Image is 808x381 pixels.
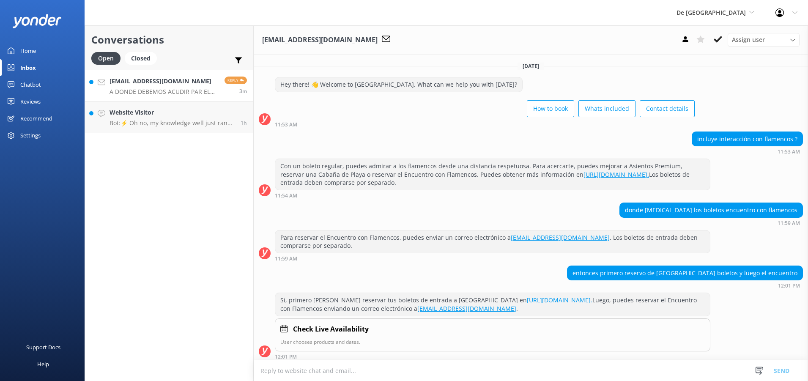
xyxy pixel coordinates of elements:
div: Open [91,52,121,65]
div: Chatbot [20,76,41,93]
div: Con un boleto regular, puedes admirar a los flamencos desde una distancia respetuosa. Para acerca... [275,159,710,190]
div: 11:53am 18-Aug-2025 (UTC -04:00) America/Caracas [692,148,803,154]
div: Settings [20,127,41,144]
a: Open [91,53,125,63]
strong: 12:01 PM [275,354,297,359]
div: Inbox [20,59,36,76]
span: Assign user [732,35,765,44]
h2: Conversations [91,32,247,48]
h4: Check Live Availability [293,324,369,335]
strong: 11:59 AM [778,221,800,226]
div: Hey there! 👋 Welcome to [GEOGRAPHIC_DATA]. What can we help you with [DATE]? [275,77,522,92]
a: Closed [125,53,161,63]
a: [EMAIL_ADDRESS][DOMAIN_NAME] [417,304,516,312]
a: [EMAIL_ADDRESS][DOMAIN_NAME]A DONDE DEBEMOS ACUDIR PAR EL YOUR DEL SEMI SUBAMARINOReply3m [85,70,253,101]
p: User chooses products and dates. [280,338,705,346]
div: Closed [125,52,157,65]
div: Sí, primero [PERSON_NAME] reservar tus boletos de entrada a [GEOGRAPHIC_DATA] en Luego, puedes re... [275,293,710,315]
div: Assign User [728,33,800,47]
strong: 11:54 AM [275,193,297,198]
strong: 12:01 PM [778,283,800,288]
div: 11:59am 18-Aug-2025 (UTC -04:00) America/Caracas [275,255,710,261]
button: Whats included [578,100,635,117]
p: Bot: ⚡ Oh no, my knowledge well just ran dry! Could you reshuffle your question? If I still draw ... [110,119,234,127]
span: 02:05pm 18-Aug-2025 (UTC -04:00) America/Caracas [239,88,247,95]
div: 12:01pm 18-Aug-2025 (UTC -04:00) America/Caracas [567,282,803,288]
button: Contact details [640,100,695,117]
strong: 11:59 AM [275,256,297,261]
span: Reply [225,77,247,84]
div: 11:54am 18-Aug-2025 (UTC -04:00) America/Caracas [275,192,710,198]
div: Para reservar el Encuentro con Flamencos, puedes enviar un correo electrónico a . Los boletos de ... [275,230,710,253]
div: Help [37,356,49,373]
strong: 11:53 AM [778,149,800,154]
div: donde [MEDICAL_DATA] los boletos encuentro con flamencos [620,203,803,217]
div: Reviews [20,93,41,110]
div: 12:01pm 18-Aug-2025 (UTC -04:00) America/Caracas [275,354,710,359]
div: incluye interacción con flamencos ? [692,132,803,146]
a: [EMAIL_ADDRESS][DOMAIN_NAME] [511,233,610,241]
div: Home [20,42,36,59]
a: Website VisitorBot:⚡ Oh no, my knowledge well just ran dry! Could you reshuffle your question? If... [85,101,253,133]
div: 11:53am 18-Aug-2025 (UTC -04:00) America/Caracas [275,121,695,127]
a: [URL][DOMAIN_NAME]. [583,170,649,178]
p: A DONDE DEBEMOS ACUDIR PAR EL YOUR DEL SEMI SUBAMARINO [110,88,218,96]
strong: 11:53 AM [275,122,297,127]
img: yonder-white-logo.png [13,14,61,28]
h3: [EMAIL_ADDRESS][DOMAIN_NAME] [262,35,378,46]
div: Support Docs [26,339,60,356]
span: 01:02pm 18-Aug-2025 (UTC -04:00) America/Caracas [241,119,247,126]
div: Recommend [20,110,52,127]
div: entonces primero reservo de [GEOGRAPHIC_DATA] boletos y luego el encuentro [567,266,803,280]
h4: [EMAIL_ADDRESS][DOMAIN_NAME] [110,77,218,86]
a: [URL][DOMAIN_NAME]. [527,296,592,304]
span: [DATE] [518,63,544,70]
button: How to book [527,100,574,117]
span: De [GEOGRAPHIC_DATA] [677,8,746,16]
h4: Website Visitor [110,108,234,117]
div: 11:59am 18-Aug-2025 (UTC -04:00) America/Caracas [619,220,803,226]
